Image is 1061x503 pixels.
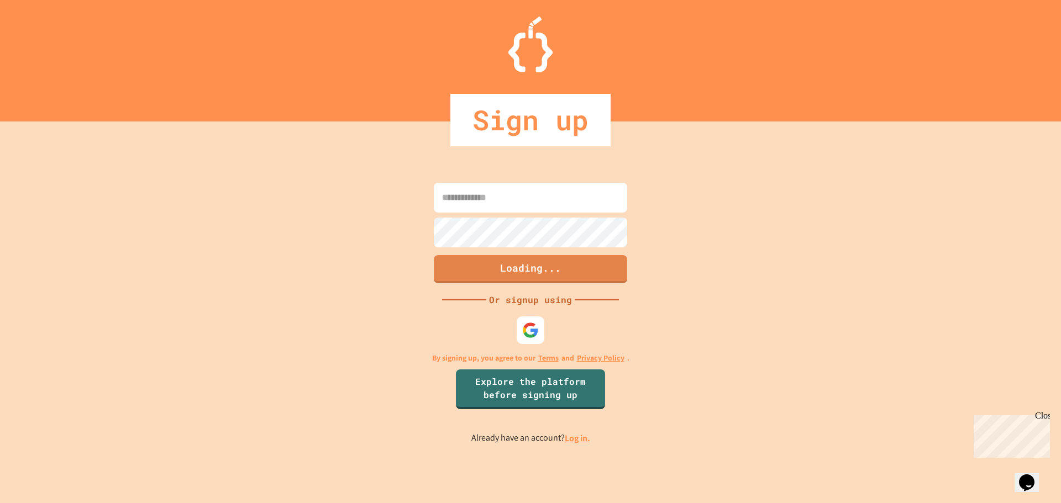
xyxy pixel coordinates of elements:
img: google-icon.svg [522,322,539,338]
a: Privacy Policy [577,352,624,364]
div: Sign up [450,94,611,146]
div: Or signup using [486,293,575,306]
p: Already have an account? [471,431,590,445]
button: Loading... [434,255,627,283]
a: Log in. [565,432,590,444]
a: Terms [538,352,559,364]
iframe: chat widget [969,411,1050,458]
iframe: chat widget [1015,459,1050,492]
a: Explore the platform before signing up [456,369,605,409]
img: Logo.svg [508,17,553,72]
p: By signing up, you agree to our and . [432,352,629,364]
div: Chat with us now!Close [4,4,76,70]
